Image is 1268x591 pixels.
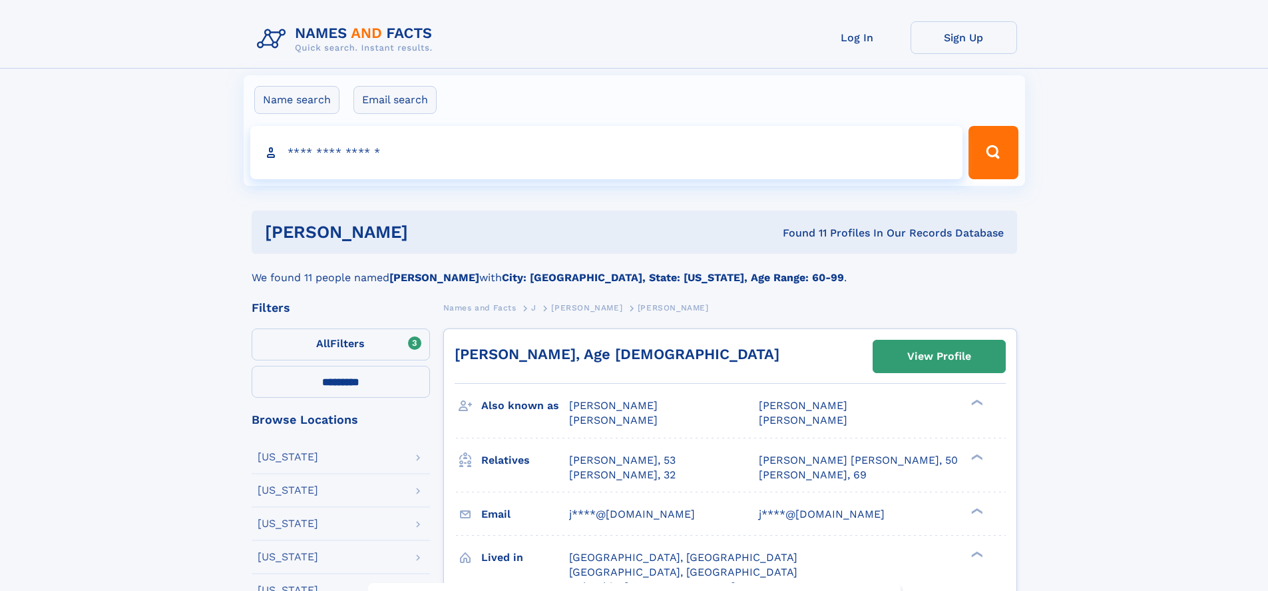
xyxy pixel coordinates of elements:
[968,398,984,407] div: ❯
[481,503,569,526] h3: Email
[569,453,676,468] a: [PERSON_NAME], 53
[531,303,536,312] span: J
[481,394,569,417] h3: Also known as
[252,21,443,57] img: Logo Names and Facts
[258,485,318,496] div: [US_STATE]
[551,303,622,312] span: [PERSON_NAME]
[481,449,569,472] h3: Relatives
[316,337,330,350] span: All
[911,21,1017,54] a: Sign Up
[968,550,984,558] div: ❯
[258,518,318,529] div: [US_STATE]
[569,566,797,578] span: [GEOGRAPHIC_DATA], [GEOGRAPHIC_DATA]
[252,302,430,314] div: Filters
[595,226,1004,241] div: Found 11 Profiles In Our Records Database
[804,21,911,54] a: Log In
[569,551,797,564] span: [GEOGRAPHIC_DATA], [GEOGRAPHIC_DATA]
[502,271,844,284] b: City: [GEOGRAPHIC_DATA], State: [US_STATE], Age Range: 60-99
[481,546,569,569] h3: Lived in
[258,452,318,462] div: [US_STATE]
[455,346,779,362] a: [PERSON_NAME], Age [DEMOGRAPHIC_DATA]
[389,271,479,284] b: [PERSON_NAME]
[968,452,984,461] div: ❯
[638,303,709,312] span: [PERSON_NAME]
[569,414,658,426] span: [PERSON_NAME]
[265,224,596,241] h1: [PERSON_NAME]
[759,399,847,412] span: [PERSON_NAME]
[252,254,1017,286] div: We found 11 people named with .
[252,328,430,360] label: Filters
[569,399,658,412] span: [PERSON_NAME]
[258,552,318,562] div: [US_STATE]
[907,341,971,372] div: View Profile
[252,414,430,426] div: Browse Locations
[254,86,339,114] label: Name search
[968,126,1018,179] button: Search Button
[873,340,1005,372] a: View Profile
[531,299,536,316] a: J
[551,299,622,316] a: [PERSON_NAME]
[759,453,958,468] a: [PERSON_NAME] [PERSON_NAME], 50
[353,86,437,114] label: Email search
[759,468,867,482] a: [PERSON_NAME], 69
[968,506,984,515] div: ❯
[759,414,847,426] span: [PERSON_NAME]
[569,468,676,482] a: [PERSON_NAME], 32
[250,126,963,179] input: search input
[443,299,517,316] a: Names and Facts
